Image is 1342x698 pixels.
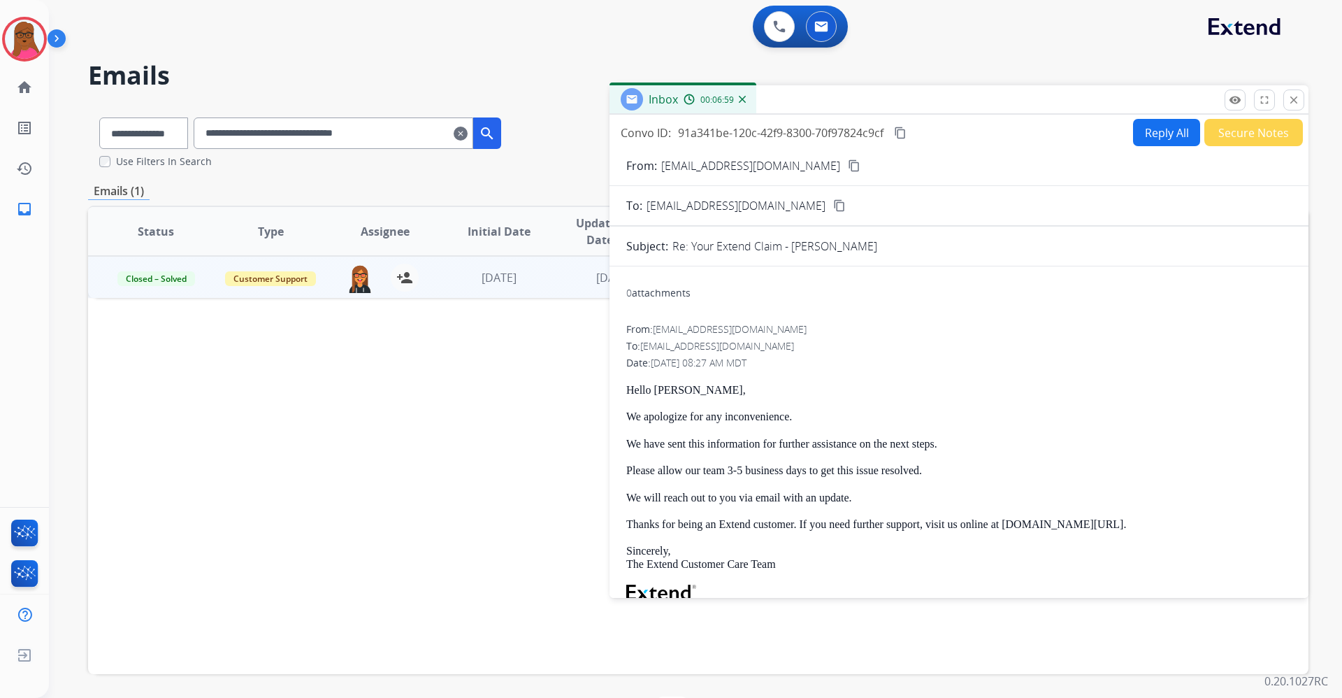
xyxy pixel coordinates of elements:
[468,223,531,240] span: Initial Date
[626,286,691,300] div: attachments
[672,238,877,255] p: Re: Your Extend Claim - [PERSON_NAME]
[1287,94,1300,106] mat-icon: close
[88,62,1308,90] h2: Emails
[647,197,825,214] span: [EMAIL_ADDRESS][DOMAIN_NAME]
[653,322,807,336] span: [EMAIL_ADDRESS][DOMAIN_NAME]
[626,464,1292,477] p: Please allow our team 3-5 business days to get this issue resolved.
[626,356,1292,370] div: Date:
[640,339,794,352] span: [EMAIL_ADDRESS][DOMAIN_NAME]
[894,127,907,139] mat-icon: content_copy
[1264,673,1328,690] p: 0.20.1027RC
[649,92,678,107] span: Inbox
[1258,94,1271,106] mat-icon: fullscreen
[700,94,734,106] span: 00:06:59
[848,159,860,172] mat-icon: content_copy
[482,270,517,285] span: [DATE]
[5,20,44,59] img: avatar
[454,125,468,142] mat-icon: clear
[1229,94,1241,106] mat-icon: remove_red_eye
[626,585,696,600] img: Extend Logo
[651,356,746,369] span: [DATE] 08:27 AM MDT
[361,223,410,240] span: Assignee
[661,157,840,174] p: [EMAIL_ADDRESS][DOMAIN_NAME]
[626,384,1292,397] p: Hello [PERSON_NAME],
[258,223,284,240] span: Type
[479,125,496,142] mat-icon: search
[626,238,668,255] p: Subject:
[88,183,150,200] p: Emails (1)
[626,339,1292,353] div: To:
[138,223,174,240] span: Status
[346,264,374,293] img: agent-avatar
[16,79,33,96] mat-icon: home
[626,518,1292,531] p: Thanks for being an Extend customer. If you need further support, visit us online at [DOMAIN_NAME...
[1133,119,1200,146] button: Reply All
[117,271,195,286] span: Closed – Solved
[626,286,632,299] span: 0
[116,155,212,169] label: Use Filters In Search
[626,157,657,174] p: From:
[626,322,1292,336] div: From:
[16,201,33,218] mat-icon: inbox
[16,120,33,136] mat-icon: list_alt
[596,270,631,285] span: [DATE]
[626,438,1292,450] p: We have sent this information for further assistance on the next steps.
[621,124,671,141] p: Convo ID:
[678,125,883,141] span: 91a341be-120c-42f9-8300-70f97824c9cf
[626,492,1292,504] p: We will reach out to you via email with an update.
[225,271,316,286] span: Customer Support
[626,545,1292,571] p: Sincerely, The Extend Customer Care Team
[1204,119,1303,146] button: Secure Notes
[626,411,1292,423] p: We apologize for any inconvenience.
[396,269,413,286] mat-icon: person_add
[16,160,33,177] mat-icon: history
[568,215,632,248] span: Updated Date
[833,199,846,212] mat-icon: content_copy
[626,197,642,214] p: To:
